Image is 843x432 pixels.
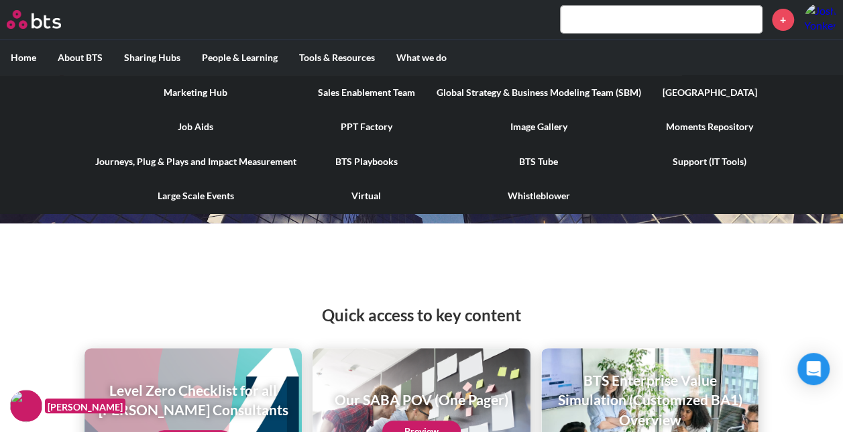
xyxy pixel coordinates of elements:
[113,40,191,75] label: Sharing Hubs
[804,3,836,36] img: Josh Yonker
[7,10,86,29] a: Go home
[335,390,508,409] h1: Our SABA POV (One Pager)
[45,398,125,414] figcaption: [PERSON_NAME]
[386,40,457,75] label: What we do
[551,370,750,429] h1: BTS Enterprise Value Simulation (Customized BA1) Overview
[804,3,836,36] a: Profile
[47,40,113,75] label: About BTS
[797,353,830,385] div: Open Intercom Messenger
[191,40,288,75] label: People & Learning
[772,9,794,31] a: +
[288,40,386,75] label: Tools & Resources
[94,380,293,420] h1: Level Zero Checklist for all [PERSON_NAME] Consultants
[7,10,61,29] img: BTS Logo
[10,390,42,422] img: F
